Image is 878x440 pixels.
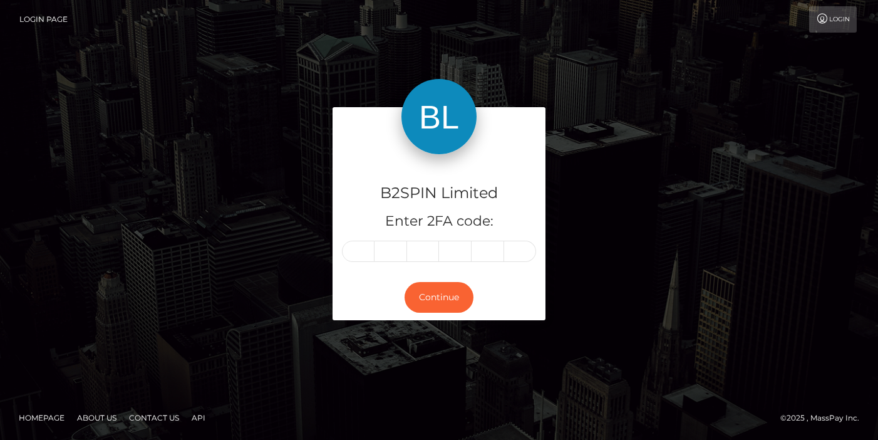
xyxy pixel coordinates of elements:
h4: B2SPIN Limited [342,182,536,204]
a: Login [809,6,857,33]
img: B2SPIN Limited [401,79,477,154]
a: Login Page [19,6,68,33]
a: Contact Us [124,408,184,427]
a: API [187,408,210,427]
a: About Us [72,408,121,427]
button: Continue [405,282,473,313]
a: Homepage [14,408,70,427]
h5: Enter 2FA code: [342,212,536,231]
div: © 2025 , MassPay Inc. [780,411,869,425]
